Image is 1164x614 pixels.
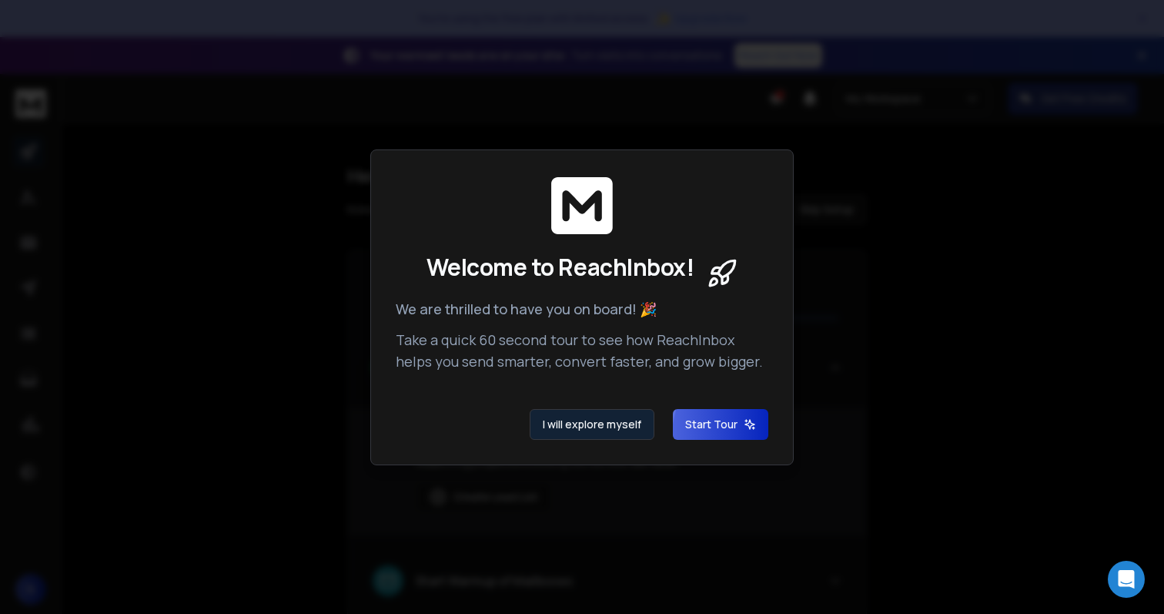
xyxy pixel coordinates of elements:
div: Open Intercom Messenger [1108,561,1145,598]
span: Start Tour [685,417,756,432]
button: Start Tour [673,409,768,440]
span: Welcome to ReachInbox! [426,253,694,281]
p: We are thrilled to have you on board! 🎉 [396,298,768,320]
p: Take a quick 60 second tour to see how ReachInbox helps you send smarter, convert faster, and gro... [396,329,768,372]
button: I will explore myself [530,409,654,440]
